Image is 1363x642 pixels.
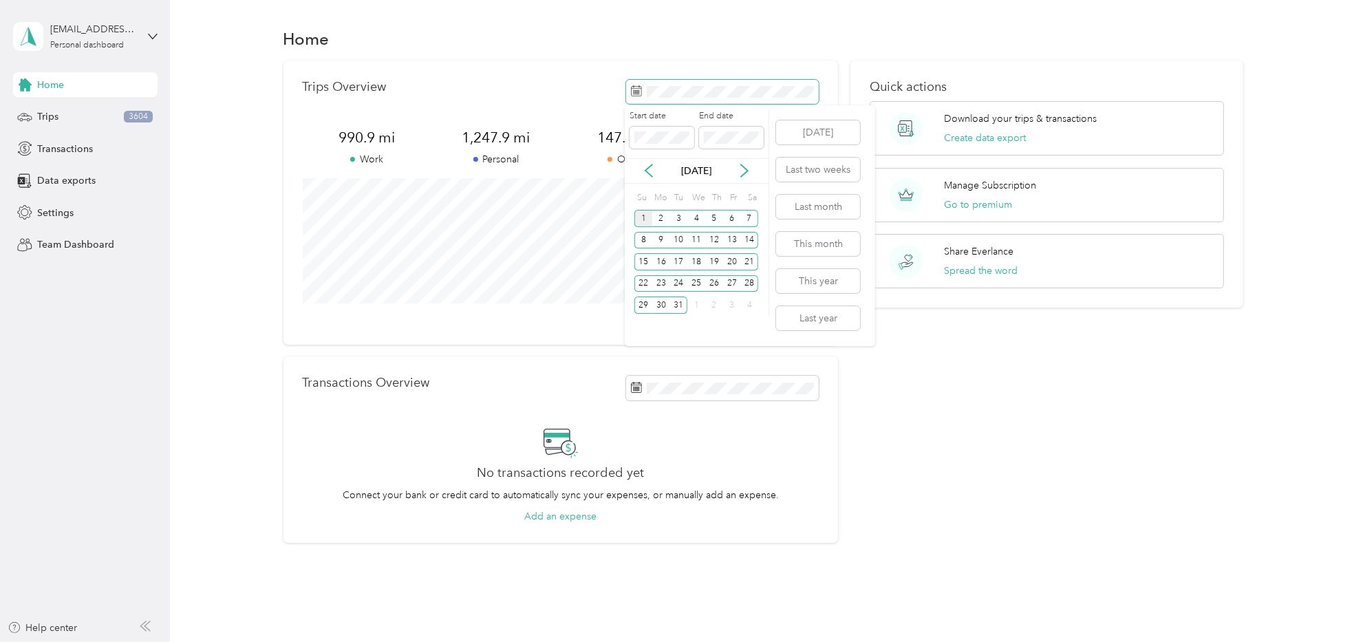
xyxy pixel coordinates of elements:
p: Work [303,152,432,167]
div: 4 [741,297,759,314]
div: 5 [705,210,723,227]
div: 2 [705,297,723,314]
div: 4 [687,210,705,227]
button: This month [776,232,860,256]
div: 20 [723,253,741,270]
div: 15 [634,253,652,270]
div: 19 [705,253,723,270]
div: 1 [634,210,652,227]
div: 6 [723,210,741,227]
div: Su [634,189,647,208]
p: Other [561,152,690,167]
div: Th [710,189,723,208]
p: Transactions Overview [303,376,430,390]
label: Start date [630,110,694,122]
span: 3604 [124,111,153,123]
span: 990.9 mi [303,128,432,147]
div: 2 [652,210,670,227]
iframe: Everlance-gr Chat Button Frame [1286,565,1363,642]
p: Connect your bank or credit card to automatically sync your expenses, or manually add an expense. [343,488,779,502]
button: Last month [776,195,860,219]
span: Trips [37,109,58,124]
div: 13 [723,232,741,249]
div: 1 [687,297,705,314]
div: 22 [634,275,652,292]
button: Last two weeks [776,158,860,182]
div: 16 [652,253,670,270]
div: 26 [705,275,723,292]
div: 28 [741,275,759,292]
div: We [689,189,705,208]
div: Sa [745,189,758,208]
div: Personal dashboard [50,41,124,50]
button: [DATE] [776,120,860,145]
span: 1,247.9 mi [431,128,561,147]
button: Spread the word [944,264,1018,278]
p: Manage Subscription [944,178,1036,193]
button: Last year [776,306,860,330]
p: Personal [431,152,561,167]
div: 29 [634,297,652,314]
p: Trips Overview [303,80,387,94]
p: Share Everlance [944,244,1013,259]
div: Mo [652,189,667,208]
button: Create data export [944,131,1026,145]
div: 21 [741,253,759,270]
span: Data exports [37,173,96,188]
div: [EMAIL_ADDRESS][DOMAIN_NAME] [50,22,136,36]
span: Transactions [37,142,93,156]
span: Settings [37,206,74,220]
div: 30 [652,297,670,314]
div: 3 [723,297,741,314]
button: Add an expense [524,509,597,524]
div: 25 [687,275,705,292]
div: 14 [741,232,759,249]
div: Tu [672,189,685,208]
label: End date [699,110,764,122]
button: Go to premium [944,197,1012,212]
h2: No transactions recorded yet [477,466,644,480]
div: 23 [652,275,670,292]
div: 31 [670,297,688,314]
div: 17 [670,253,688,270]
div: 3 [670,210,688,227]
span: Team Dashboard [37,237,114,252]
div: 12 [705,232,723,249]
div: 11 [687,232,705,249]
span: 147.1 mi [561,128,690,147]
div: 9 [652,232,670,249]
p: [DATE] [667,164,725,178]
div: 24 [670,275,688,292]
div: Fr [728,189,741,208]
p: Quick actions [870,80,1224,94]
div: 18 [687,253,705,270]
span: Home [37,78,64,92]
button: This year [776,269,860,293]
h1: Home [283,32,330,46]
div: 27 [723,275,741,292]
div: 10 [670,232,688,249]
div: 8 [634,232,652,249]
p: Download your trips & transactions [944,111,1097,126]
div: 7 [741,210,759,227]
button: Help center [8,621,78,635]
